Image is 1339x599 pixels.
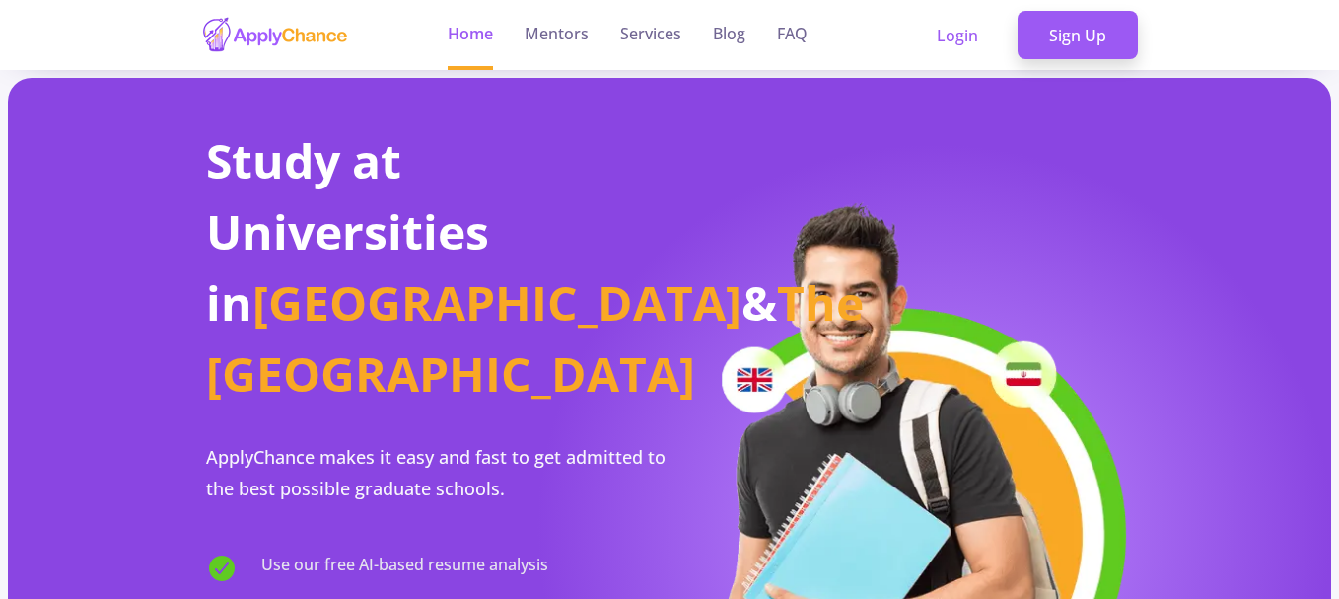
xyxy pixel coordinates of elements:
img: applychance logo [201,16,349,54]
a: Login [905,11,1010,60]
span: [GEOGRAPHIC_DATA] [252,270,741,335]
span: & [741,270,777,335]
a: Sign Up [1018,11,1138,60]
span: Use our free AI-based resume analysis [261,553,548,584]
span: ApplyChance makes it easy and fast to get admitted to the best possible graduate schools. [206,445,666,500]
span: Study at Universities in [206,128,489,335]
